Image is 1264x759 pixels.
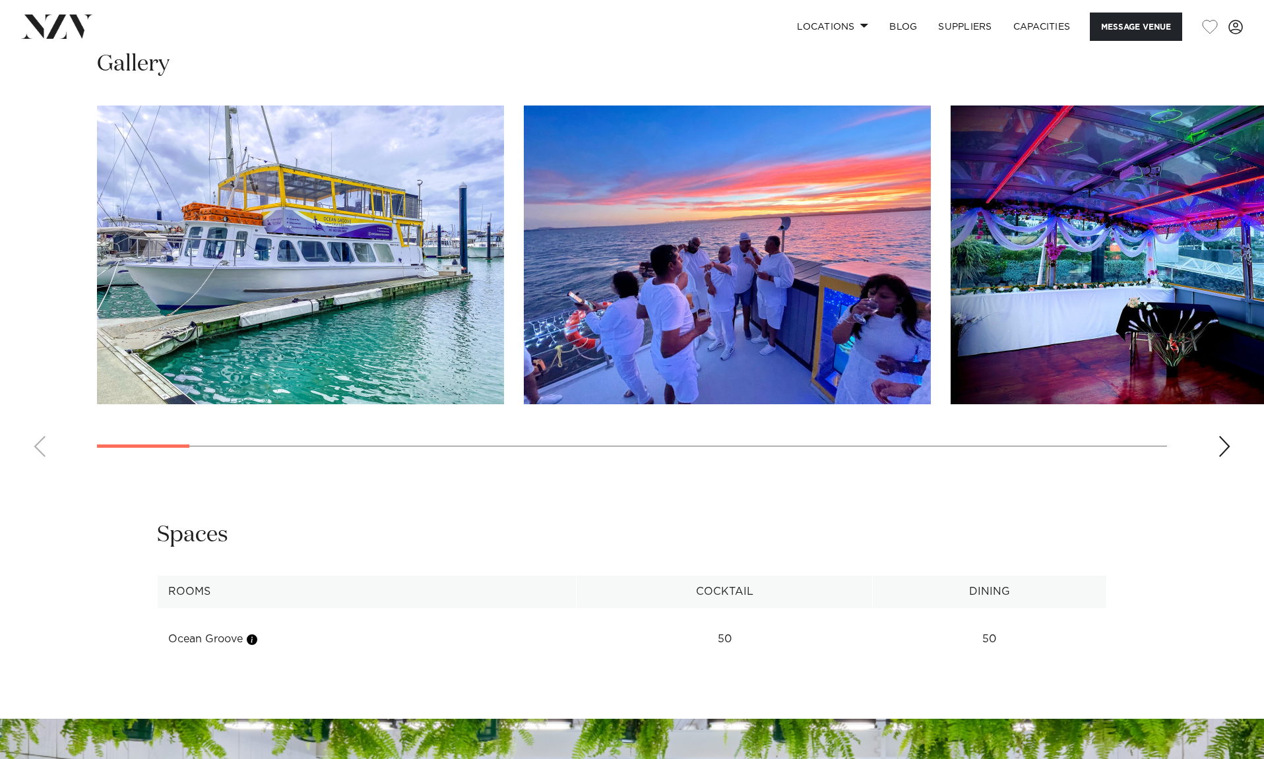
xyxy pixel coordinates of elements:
[1090,13,1182,41] button: Message Venue
[158,576,577,608] th: Rooms
[928,13,1002,41] a: SUPPLIERS
[157,520,228,550] h2: Spaces
[879,13,928,41] a: BLOG
[1003,13,1081,41] a: Capacities
[97,106,504,404] swiper-slide: 1 / 29
[577,576,873,608] th: Cocktail
[872,576,1106,608] th: Dining
[524,106,931,404] swiper-slide: 2 / 29
[21,15,93,38] img: nzv-logo.png
[577,623,873,655] td: 50
[158,623,577,655] td: Ocean Groove
[872,623,1106,655] td: 50
[97,49,170,79] h2: Gallery
[786,13,879,41] a: Locations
